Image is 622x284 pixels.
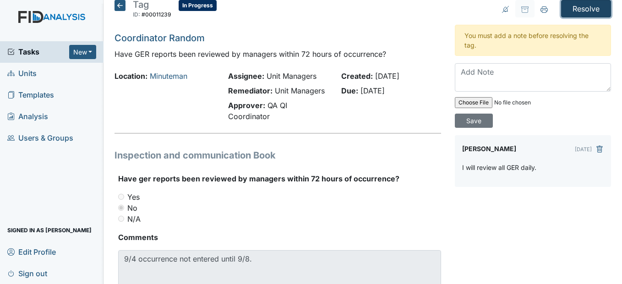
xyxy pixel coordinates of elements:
[228,101,265,110] strong: Approver:
[341,86,358,95] strong: Due:
[7,131,73,145] span: Users & Groups
[7,266,47,280] span: Sign out
[275,86,325,95] span: Unit Managers
[115,33,205,44] a: Coordinator Random
[115,71,147,81] strong: Location:
[7,66,37,81] span: Units
[127,191,140,202] label: Yes
[69,45,97,59] button: New
[375,71,399,81] span: [DATE]
[455,25,611,56] div: You must add a note before resolving the tag.
[142,11,171,18] span: #00011239
[7,223,92,237] span: Signed in as [PERSON_NAME]
[341,71,373,81] strong: Created:
[7,46,69,57] a: Tasks
[462,142,516,155] label: [PERSON_NAME]
[115,148,441,162] h1: Inspection and communication Book
[575,146,592,153] small: [DATE]
[118,194,124,200] input: Yes
[127,213,141,224] label: N/A
[7,245,56,259] span: Edit Profile
[462,163,536,172] p: I will review all GER daily.
[228,86,273,95] strong: Remediator:
[118,173,399,184] label: Have ger reports been reviewed by managers within 72 hours of occurrence?
[118,205,124,211] input: No
[150,71,187,81] a: Minuteman
[115,49,441,60] p: Have GER reports been reviewed by managers within 72 hours of occurrence?
[118,232,441,243] strong: Comments
[7,109,48,124] span: Analysis
[360,86,385,95] span: [DATE]
[455,114,493,128] input: Save
[228,71,264,81] strong: Assignee:
[7,88,54,102] span: Templates
[127,202,137,213] label: No
[267,71,316,81] span: Unit Managers
[118,216,124,222] input: N/A
[133,11,140,18] span: ID:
